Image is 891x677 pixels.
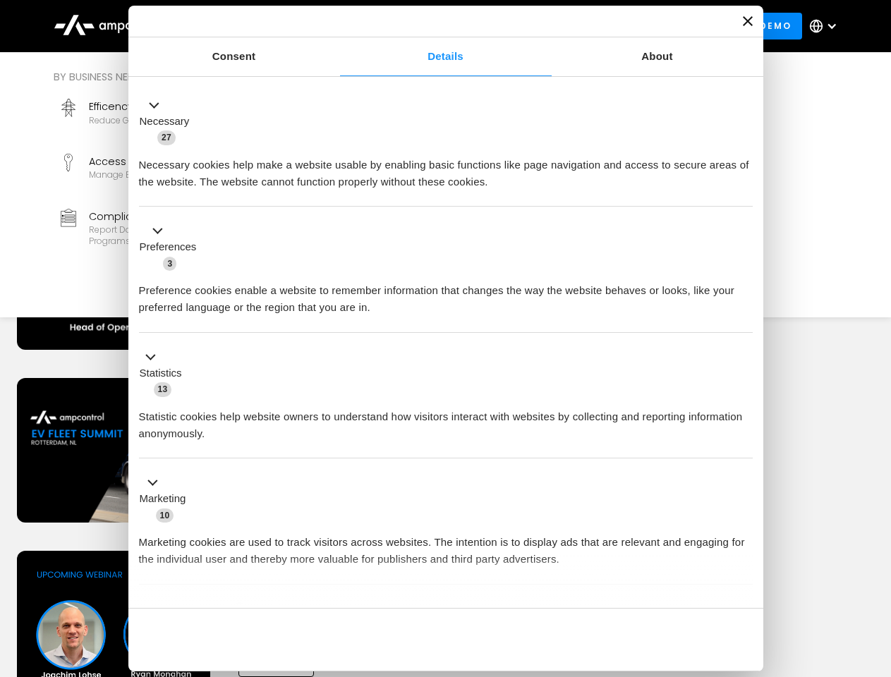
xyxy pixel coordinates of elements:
div: Manage EV charger security and access [89,169,259,181]
a: ComplianceReport data and stay compliant with EV programs [54,203,279,252]
a: Consent [128,37,340,76]
label: Preferences [140,239,197,255]
div: Access Control [89,154,259,169]
a: About [552,37,763,76]
div: Preference cookies enable a website to remember information that changes the way the website beha... [139,272,753,316]
div: Necessary cookies help make a website usable by enabling basic functions like page navigation and... [139,146,753,190]
button: Statistics (13) [139,348,190,398]
label: Necessary [140,114,190,130]
a: Details [340,37,552,76]
button: Okay [550,619,752,660]
button: Unclassified (2) [139,600,255,618]
div: Compliance [89,209,274,224]
span: 13 [154,382,172,396]
label: Statistics [140,365,182,382]
div: Reduce grid contraints and fuel costs [89,115,251,126]
div: Efficency [89,99,251,114]
span: 10 [156,508,174,523]
button: Preferences (3) [139,223,205,272]
div: Report data and stay compliant with EV programs [89,224,274,246]
span: 3 [163,257,176,271]
span: 2 [233,602,246,616]
button: Marketing (10) [139,475,195,524]
span: 27 [157,130,176,145]
div: Marketing cookies are used to track visitors across websites. The intention is to display ads tha... [139,523,753,568]
div: Statistic cookies help website owners to understand how visitors interact with websites by collec... [139,398,753,442]
a: Access ControlManage EV charger security and access [54,148,279,197]
label: Marketing [140,491,186,507]
button: Necessary (27) [139,97,198,146]
div: By business need [54,69,511,85]
button: Close banner [743,16,753,26]
a: EfficencyReduce grid contraints and fuel costs [54,93,279,142]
